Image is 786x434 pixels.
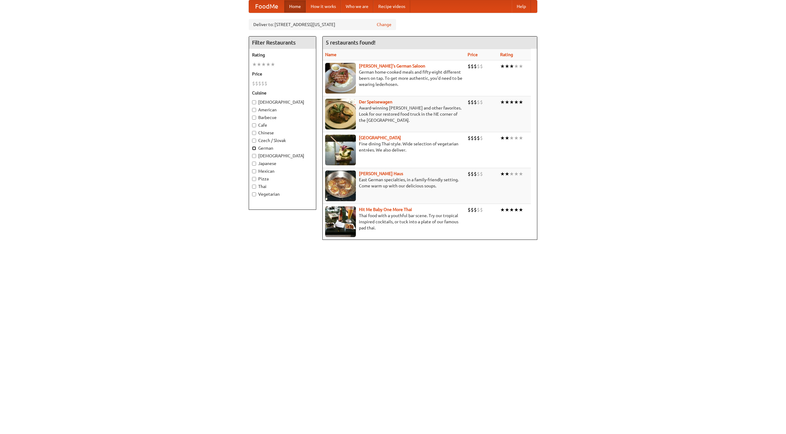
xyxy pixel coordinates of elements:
img: esthers.jpg [325,63,356,94]
li: ★ [500,135,505,141]
a: Home [284,0,306,13]
li: ★ [505,206,509,213]
input: [DEMOGRAPHIC_DATA] [252,154,256,158]
li: ★ [500,171,505,177]
a: Der Speisewagen [359,99,392,104]
p: Fine dining Thai-style. Wide selection of vegetarian entrées. We also deliver. [325,141,463,153]
li: ★ [500,63,505,70]
a: Rating [500,52,513,57]
label: Vegetarian [252,191,313,197]
li: ★ [514,99,519,106]
p: German home-cooked meals and fifty-eight different beers on tap. To get more authentic, you'd nee... [325,69,463,87]
li: ★ [509,63,514,70]
img: kohlhaus.jpg [325,171,356,201]
li: $ [471,135,474,141]
li: ★ [500,99,505,106]
li: $ [477,206,480,213]
li: $ [477,63,480,70]
li: ★ [505,171,509,177]
li: ★ [519,63,523,70]
li: ★ [509,135,514,141]
li: ★ [519,206,523,213]
li: ★ [519,135,523,141]
a: [PERSON_NAME] Haus [359,171,403,176]
a: Hit Me Baby One More Thai [359,207,412,212]
li: $ [477,135,480,141]
label: Mexican [252,168,313,174]
li: $ [474,135,477,141]
li: ★ [514,171,519,177]
label: [DEMOGRAPHIC_DATA] [252,153,313,159]
li: ★ [519,171,523,177]
li: $ [474,206,477,213]
li: $ [474,171,477,177]
li: $ [471,99,474,106]
input: Chinese [252,131,256,135]
a: [PERSON_NAME]'s German Saloon [359,63,425,68]
input: Mexican [252,169,256,173]
label: Japanese [252,160,313,167]
li: ★ [270,61,275,68]
h5: Rating [252,52,313,58]
a: Change [377,21,391,28]
li: $ [471,206,474,213]
li: $ [477,99,480,106]
input: American [252,108,256,112]
li: ★ [509,171,514,177]
li: $ [477,171,480,177]
label: [DEMOGRAPHIC_DATA] [252,99,313,105]
label: Barbecue [252,114,313,121]
li: $ [468,135,471,141]
label: American [252,107,313,113]
label: German [252,145,313,151]
div: Deliver to: [STREET_ADDRESS][US_STATE] [249,19,396,30]
label: Pizza [252,176,313,182]
p: East German specialties, in a family-friendly setting. Come warm up with our delicious soups. [325,177,463,189]
li: $ [255,80,258,87]
input: Vegetarian [252,192,256,196]
a: Name [325,52,337,57]
li: $ [480,63,483,70]
li: $ [264,80,267,87]
img: speisewagen.jpg [325,99,356,129]
li: $ [480,171,483,177]
label: Cafe [252,122,313,128]
li: $ [480,135,483,141]
li: ★ [519,99,523,106]
img: satay.jpg [325,135,356,165]
input: Barbecue [252,116,256,120]
a: FoodMe [249,0,284,13]
li: ★ [505,135,509,141]
li: ★ [252,61,257,68]
li: ★ [500,206,505,213]
li: ★ [257,61,261,68]
li: $ [480,99,483,106]
a: Help [512,0,531,13]
input: Thai [252,185,256,189]
label: Chinese [252,130,313,136]
li: $ [468,63,471,70]
li: $ [474,63,477,70]
li: ★ [505,63,509,70]
label: Czech / Slovak [252,137,313,144]
a: [GEOGRAPHIC_DATA] [359,135,401,140]
li: $ [474,99,477,106]
li: ★ [514,135,519,141]
a: How it works [306,0,341,13]
li: $ [468,206,471,213]
li: $ [258,80,261,87]
a: Price [468,52,478,57]
input: Cafe [252,123,256,127]
p: Award-winning [PERSON_NAME] and other favorites. Look for our restored food truck in the NE corne... [325,105,463,123]
img: babythai.jpg [325,206,356,237]
input: [DEMOGRAPHIC_DATA] [252,100,256,104]
li: $ [261,80,264,87]
p: Thai food with a youthful bar scene. Try our tropical inspired cocktails, or tuck into a plate of... [325,213,463,231]
input: Czech / Slovak [252,139,256,143]
a: Recipe videos [373,0,410,13]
